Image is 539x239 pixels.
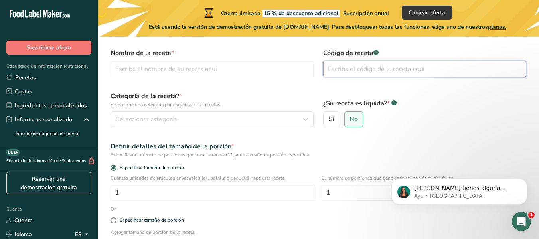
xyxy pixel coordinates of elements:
[15,130,78,137] font: Informe de etiquetas de menú
[120,217,184,223] font: Especificar tamaño de porción
[111,101,221,108] font: Seleccione una categoría para organizar sus recetas.
[323,99,387,108] font: ¿Su receta es líquida?
[409,9,445,16] font: Canjear oferta
[6,41,91,55] button: Suscribirse ahora
[221,10,261,17] font: Oferta limitada
[111,49,171,57] font: Nombre de la receta
[15,88,32,95] font: Costas
[111,61,314,77] input: Escriba el nombre de su receta aquí
[111,206,117,212] font: Oh
[111,229,195,235] font: Agregar tamaño de porción de la receta.
[116,115,177,124] font: Seleccionar categoría
[512,212,531,231] iframe: Chat en vivo de Intercom
[264,10,338,17] font: 15 % de descuento adicional
[402,6,452,20] button: Canjear oferta
[6,158,86,164] font: Etiquetado de Información de Suplementos
[15,74,36,81] font: Recetas
[8,150,18,155] font: BETA
[111,175,286,181] font: Cuántas unidades de artículos envasables (ej., botella o paquete) hace esta receta.
[322,175,455,181] font: El número de porciones que tiene cada envase de su producto.
[6,63,88,69] font: Etiquetado de Información Nutricional
[530,212,533,217] font: 1
[323,61,526,77] input: Escriba el código de la receta aquí
[15,116,72,123] font: Informe personalizado
[329,115,334,124] font: Si
[323,49,373,57] font: Código de receta
[349,115,358,124] font: No
[111,142,231,151] font: Definir detalles del tamaño de la porción
[149,23,488,31] font: Está usando la versión de demostración gratuita de [DOMAIN_NAME]. Para desbloquear todas las func...
[21,175,77,191] font: Reservar una demostración gratuita
[15,102,87,109] font: Ingredientes personalizados
[15,231,32,238] font: Idioma
[6,206,22,212] font: Cuenta
[343,10,389,17] font: Suscripción anual
[120,164,184,171] font: Especificar tamaño de porción
[111,111,314,127] button: Seleccionar categoría
[27,44,71,51] font: Suscribirse ahora
[111,152,309,158] font: Especificar el número de porciones que hace la receta O fijar un tamaño de porción específica
[75,231,82,238] font: ES
[379,162,539,217] iframe: Mensaje de notificaciones del intercomunicador
[111,92,179,101] font: Categoría de la receta?
[488,23,506,31] font: planos.
[14,217,33,224] font: Cuenta
[6,172,91,194] a: Reservar una demostración gratuita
